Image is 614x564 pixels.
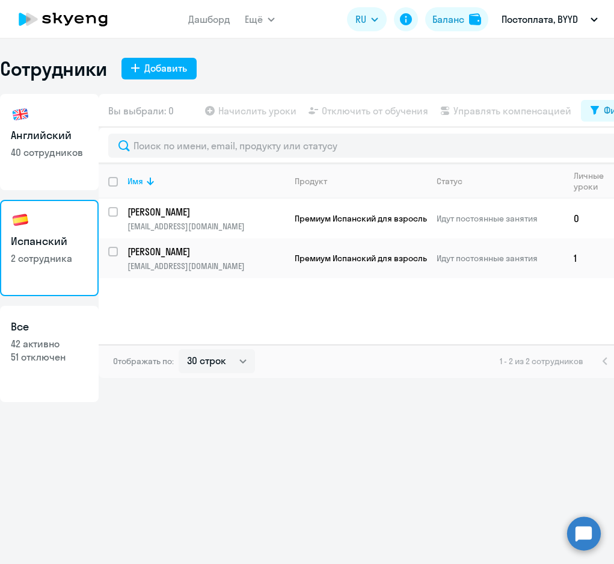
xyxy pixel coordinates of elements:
p: [PERSON_NAME] [127,245,284,258]
a: [PERSON_NAME][EMAIL_ADDRESS][DOMAIN_NAME] [127,245,284,271]
h3: Испанский [11,234,88,249]
img: spanish [11,211,30,230]
span: 1 - 2 из 2 сотрудников [500,356,583,367]
span: RU [355,12,366,26]
span: Отображать по: [113,356,174,367]
a: [PERSON_NAME][EMAIL_ADDRESS][DOMAIN_NAME] [127,205,284,232]
p: 42 активно [11,337,88,350]
p: 40 сотрудников [11,146,88,159]
div: Продукт [295,176,426,187]
div: Имя [127,176,284,187]
p: Постоплата, BYYD [502,12,578,26]
div: Личные уроки [574,170,613,192]
p: [PERSON_NAME] [127,205,284,218]
button: Постоплата, BYYD [496,5,604,34]
span: Премиум Испанский для взрослых [295,253,433,264]
div: Статус [437,176,462,187]
span: Премиум Испанский для взрослых [295,213,433,224]
div: Продукт [295,176,327,187]
span: Вы выбрали: 0 [108,104,174,118]
img: balance [469,13,481,25]
p: Идут постоянные занятия [437,253,563,264]
h3: Английский [11,128,88,143]
a: Дашборд [188,13,230,25]
span: Ещё [245,12,263,26]
p: 51 отключен [11,350,88,364]
p: Идут постоянные занятия [437,213,563,224]
p: [EMAIL_ADDRESS][DOMAIN_NAME] [127,261,284,271]
button: Ещё [245,7,275,31]
p: [EMAIL_ADDRESS][DOMAIN_NAME] [127,221,284,232]
button: Балансbalance [425,7,488,31]
div: Статус [437,176,563,187]
div: Имя [127,176,143,187]
h3: Все [11,319,88,335]
button: Добавить [121,58,197,79]
p: 2 сотрудника [11,252,88,265]
button: RU [347,7,387,31]
div: Баланс [432,12,464,26]
div: Добавить [144,61,187,75]
img: english [11,105,30,124]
